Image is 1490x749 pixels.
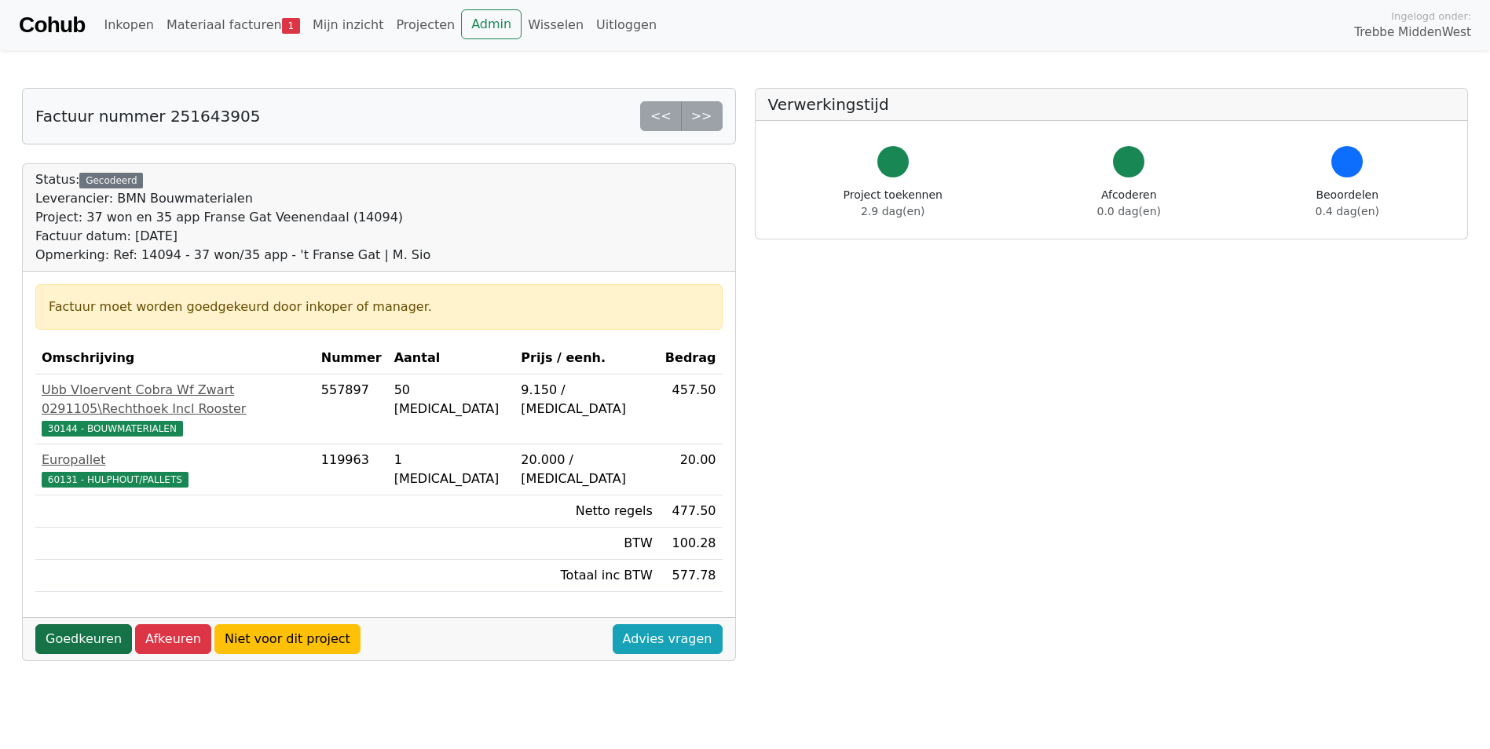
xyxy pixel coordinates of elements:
th: Nummer [315,342,388,374]
div: Opmerking: Ref: 14094 - 37 won/35 app - 't Franse Gat | M. Sio [35,246,430,265]
a: Uitloggen [590,9,663,41]
td: BTW [514,528,658,560]
div: Leverancier: BMN Bouwmaterialen [35,189,430,208]
a: Mijn inzicht [306,9,390,41]
a: Projecten [390,9,461,41]
div: Factuur datum: [DATE] [35,227,430,246]
div: Beoordelen [1316,187,1379,220]
a: Ubb Vloervent Cobra Wf Zwart 0291105\Rechthoek Incl Rooster30144 - BOUWMATERIALEN [42,381,309,437]
th: Prijs / eenh. [514,342,658,374]
div: Gecodeerd [79,173,143,188]
a: Admin [461,9,522,39]
span: 30144 - BOUWMATERIALEN [42,421,183,437]
span: Ingelogd onder: [1391,9,1471,24]
a: Materiaal facturen1 [160,9,306,41]
td: 457.50 [659,374,723,444]
div: 1 [MEDICAL_DATA] [394,451,509,488]
td: 577.78 [659,560,723,592]
td: Netto regels [514,495,658,528]
div: Project toekennen [844,187,943,220]
span: Trebbe MiddenWest [1354,24,1471,42]
div: Afcoderen [1097,187,1161,220]
span: 60131 - HULPHOUT/PALLETS [42,472,189,488]
a: Inkopen [97,9,159,41]
td: 477.50 [659,495,723,528]
h5: Factuur nummer 251643905 [35,107,260,126]
div: Ubb Vloervent Cobra Wf Zwart 0291105\Rechthoek Incl Rooster [42,381,309,418]
td: 20.00 [659,444,723,495]
td: 119963 [315,444,388,495]
h5: Verwerkingstijd [768,95,1455,114]
span: 0.4 dag(en) [1316,205,1379,217]
a: Europallet60131 - HULPHOUT/PALLETS [42,451,309,488]
a: Afkeuren [135,624,211,654]
div: Factuur moet worden goedgekeurd door inkoper of manager. [49,298,709,316]
a: Advies vragen [613,624,723,654]
span: 1 [282,18,300,34]
span: 0.0 dag(en) [1097,205,1161,217]
div: 50 [MEDICAL_DATA] [394,381,509,418]
div: 20.000 / [MEDICAL_DATA] [521,451,652,488]
div: Project: 37 won en 35 app Franse Gat Veenendaal (14094) [35,208,430,227]
a: Niet voor dit project [214,624,361,654]
td: 557897 [315,374,388,444]
td: 100.28 [659,528,723,560]
div: 9.150 / [MEDICAL_DATA] [521,381,652,418]
div: Europallet [42,451,309,469]
a: Goedkeuren [35,624,132,654]
td: Totaal inc BTW [514,560,658,592]
th: Omschrijving [35,342,315,374]
a: Wisselen [522,9,590,41]
a: Cohub [19,6,85,44]
div: Status: [35,170,430,265]
span: 2.9 dag(en) [861,205,924,217]
th: Bedrag [659,342,723,374]
th: Aantal [388,342,515,374]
